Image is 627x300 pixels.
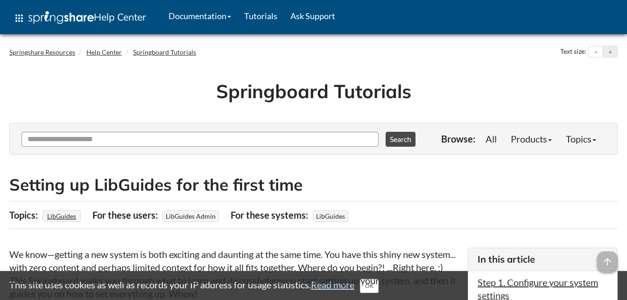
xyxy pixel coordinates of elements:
[86,48,122,56] a: Help Center
[313,210,348,222] span: LibGuides
[284,4,342,28] a: Ask Support
[479,129,504,148] a: All
[478,253,608,266] h3: In this article
[238,4,284,28] a: Tutorials
[597,251,618,272] span: arrow_upward
[231,206,310,224] div: For these systems:
[559,129,603,148] a: Topics
[133,48,196,56] a: Springboard Tutorials
[597,252,618,264] a: arrow_upward
[504,129,559,148] a: Products
[441,132,475,145] p: Browse:
[9,173,618,196] h2: Setting up LibGuides for the first time
[92,206,160,224] div: For these users:
[28,11,94,24] img: Springshare
[162,210,219,222] span: LibGuides Admin
[16,78,611,104] h1: Springboard Tutorials
[257,275,281,286] em: before
[603,46,617,57] button: Increase text size
[9,48,75,56] a: Springshare Resources
[589,46,603,57] button: Decrease text size
[94,11,146,23] span: Help Center
[386,132,416,147] button: Search
[9,206,40,224] div: Topics:
[7,4,153,32] a: apps Help Center
[14,13,25,24] span: apps
[162,4,238,28] a: Documentation
[558,46,588,58] div: Text size:
[9,248,458,300] p: We know—getting a new system is both exciting and daunting at the same time. You have this shiny ...
[46,209,77,223] a: LibGuides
